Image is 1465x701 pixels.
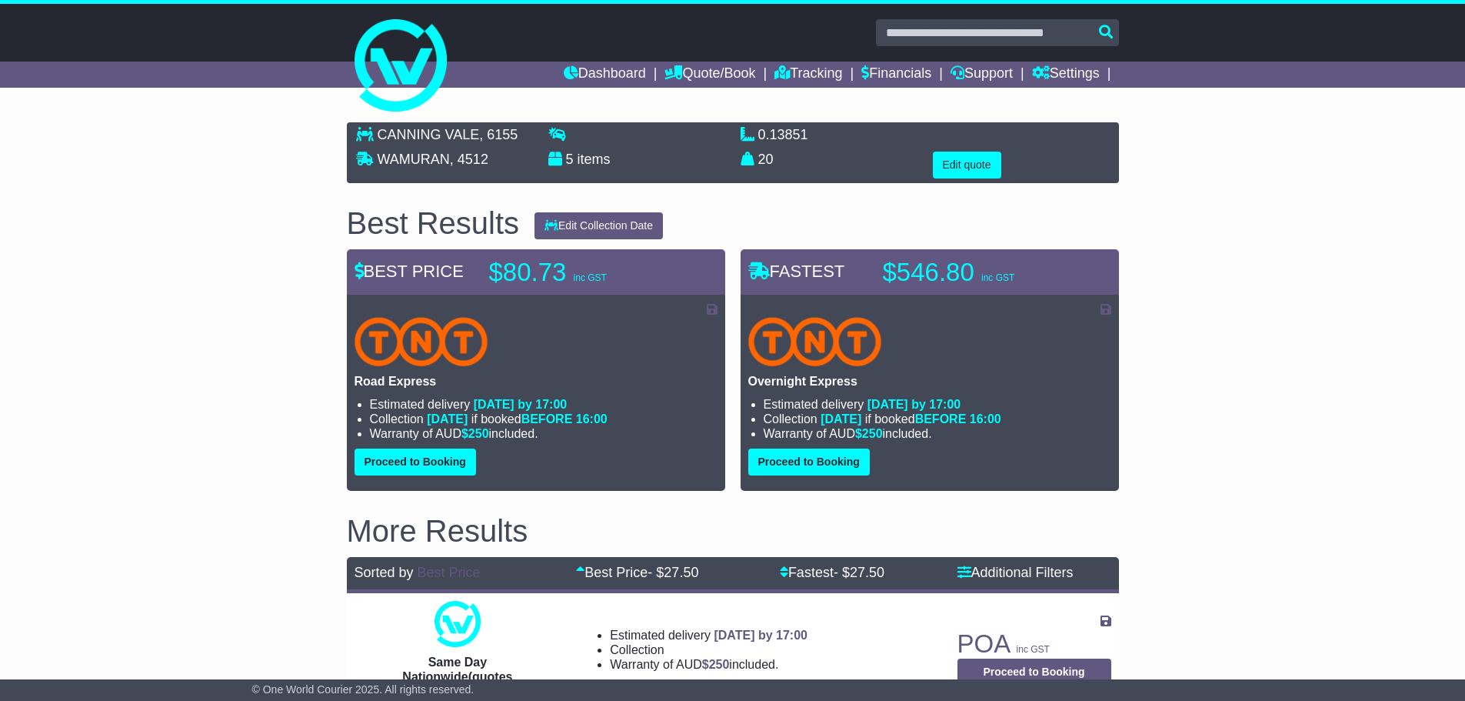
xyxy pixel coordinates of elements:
[970,412,1001,426] span: 16:00
[479,127,518,142] span: , 6155
[702,658,730,671] span: $
[461,427,489,440] span: $
[578,152,611,167] span: items
[855,427,883,440] span: $
[850,565,884,580] span: 27.50
[951,62,1013,88] a: Support
[576,565,698,580] a: Best Price- $27.50
[370,426,718,441] li: Warranty of AUD included.
[610,643,807,657] li: Collection
[957,659,1111,686] button: Proceed to Booking
[1032,62,1100,88] a: Settings
[355,262,464,281] span: BEST PRICE
[402,656,512,698] span: Same Day Nationwide(quotes take 0.5-1 hour)
[758,127,808,142] span: 0.13851
[355,317,488,366] img: TNT Domestic: Road Express
[764,397,1111,412] li: Estimated delivery
[566,152,574,167] span: 5
[664,62,755,88] a: Quote/Book
[748,449,870,476] button: Proceed to Booking
[435,601,481,647] img: One World Courier: Same Day Nationwide(quotes take 0.5-1 hour)
[821,412,1001,426] span: if booked
[867,398,961,411] span: [DATE] by 17:00
[748,262,845,281] span: FASTEST
[370,397,718,412] li: Estimated delivery
[355,374,718,389] p: Road Express
[821,412,861,426] span: [DATE]
[339,206,528,240] div: Best Results
[981,272,1014,283] span: inc GST
[355,565,414,580] span: Sorted by
[780,565,884,580] a: Fastest- $27.50
[450,152,488,167] span: , 4512
[933,152,1001,179] button: Edit quote
[714,629,807,642] span: [DATE] by 17:00
[489,257,681,288] p: $80.73
[347,514,1119,548] h2: More Results
[468,427,489,440] span: 250
[834,565,884,580] span: - $
[915,412,967,426] span: BEFORE
[576,412,608,426] span: 16:00
[521,412,573,426] span: BEFORE
[648,565,698,580] span: - $
[427,412,607,426] span: if booked
[1017,644,1050,655] span: inc GST
[418,565,481,580] a: Best Price
[427,412,468,426] span: [DATE]
[378,152,450,167] span: WAMURAN
[574,272,607,283] span: inc GST
[957,565,1074,580] a: Additional Filters
[534,212,663,239] button: Edit Collection Date
[474,398,568,411] span: [DATE] by 17:00
[764,426,1111,441] li: Warranty of AUD included.
[355,449,476,476] button: Proceed to Booking
[764,412,1111,426] li: Collection
[883,257,1075,288] p: $546.80
[709,658,730,671] span: 250
[758,152,774,167] span: 20
[252,683,474,696] span: © One World Courier 2025. All rights reserved.
[862,427,883,440] span: 250
[748,374,1111,389] p: Overnight Express
[957,629,1111,659] p: POA
[564,62,646,88] a: Dashboard
[370,412,718,426] li: Collection
[610,628,807,643] li: Estimated delivery
[774,62,842,88] a: Tracking
[748,317,882,366] img: TNT Domestic: Overnight Express
[664,565,698,580] span: 27.50
[378,127,480,142] span: CANNING VALE
[861,62,931,88] a: Financials
[610,657,807,672] li: Warranty of AUD included.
